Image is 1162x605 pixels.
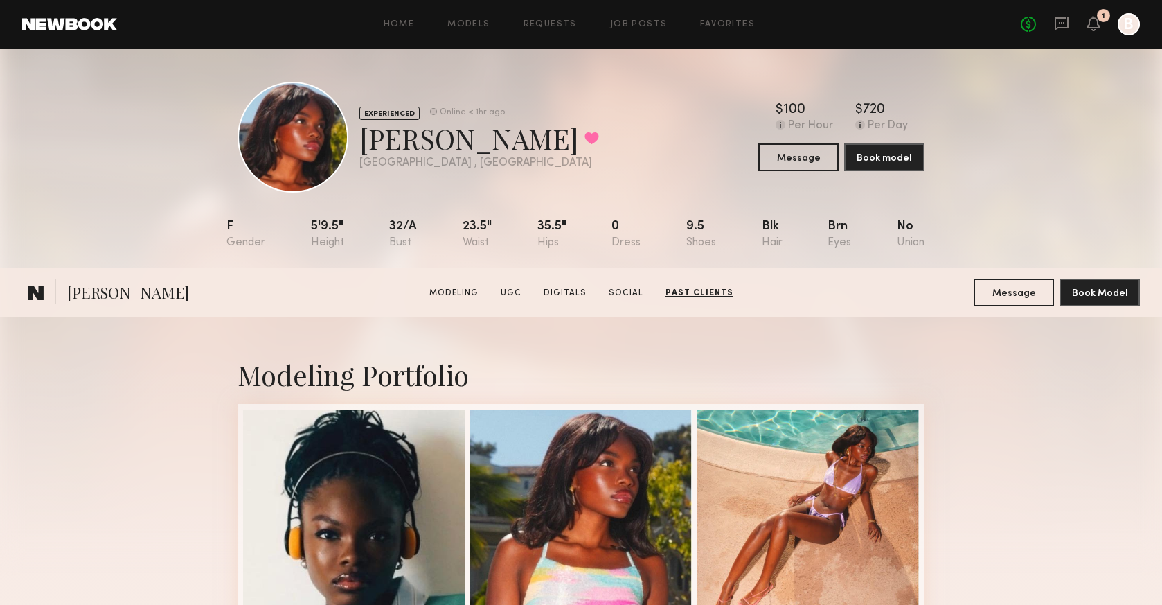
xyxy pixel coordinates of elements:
div: 1 [1102,12,1105,20]
button: Message [974,279,1054,306]
div: 9.5 [686,220,716,249]
button: Book model [844,143,924,171]
div: Per Day [868,120,908,132]
a: Job Posts [610,20,668,29]
span: [PERSON_NAME] [67,282,189,306]
a: Modeling [424,287,484,299]
div: 35.5" [537,220,566,249]
a: Models [447,20,490,29]
div: 5'9.5" [311,220,344,249]
a: Favorites [700,20,755,29]
div: $ [776,103,783,117]
a: Social [603,287,649,299]
a: Digitals [538,287,592,299]
div: EXPERIENCED [359,107,420,120]
a: UGC [495,287,527,299]
button: Message [758,143,839,171]
button: Book Model [1060,279,1140,306]
div: 720 [863,103,885,117]
div: Blk [762,220,783,249]
div: 0 [611,220,641,249]
div: F [226,220,265,249]
div: Modeling Portfolio [238,356,924,393]
div: Per Hour [788,120,833,132]
div: Online < 1hr ago [440,108,505,117]
a: Home [384,20,415,29]
div: $ [855,103,863,117]
a: Past Clients [660,287,739,299]
div: No [897,220,924,249]
div: Brn [828,220,851,249]
div: 100 [783,103,805,117]
div: 32/a [389,220,417,249]
a: Book Model [1060,286,1140,298]
div: [PERSON_NAME] [359,120,599,157]
a: B [1118,13,1140,35]
a: Requests [524,20,577,29]
div: 23.5" [463,220,492,249]
div: [GEOGRAPHIC_DATA] , [GEOGRAPHIC_DATA] [359,157,599,169]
